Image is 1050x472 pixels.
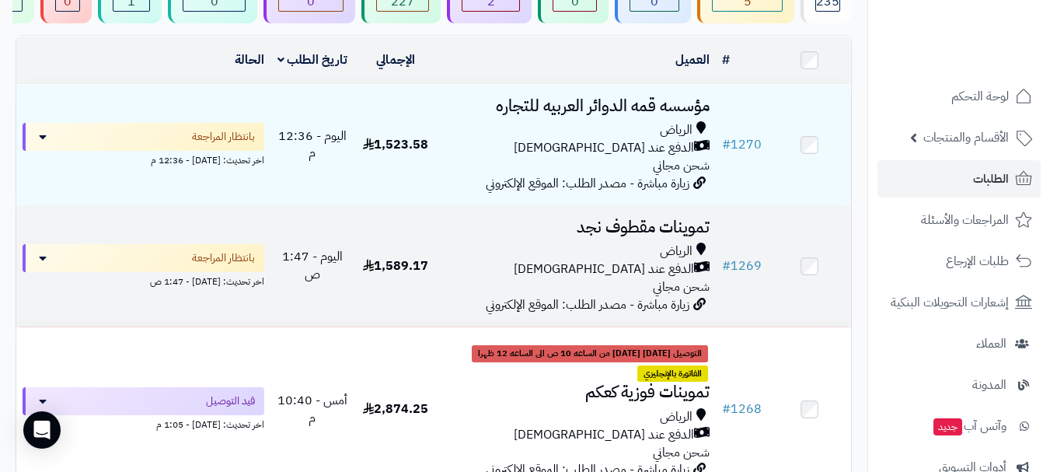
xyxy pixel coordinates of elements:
span: # [722,135,731,154]
span: الدفع عند [DEMOGRAPHIC_DATA] [514,260,694,278]
a: المدونة [877,366,1041,404]
a: الإجمالي [376,51,415,69]
span: شحن مجاني [653,156,710,175]
a: المراجعات والأسئلة [877,201,1041,239]
div: Open Intercom Messenger [23,411,61,449]
a: تاريخ الطلب [277,51,348,69]
span: الطلبات [973,168,1009,190]
span: اليوم - 1:47 ص [282,247,343,284]
div: اخر تحديث: [DATE] - 12:36 م [23,151,264,167]
a: إشعارات التحويلات البنكية [877,284,1041,321]
h3: تموينات مقطوف نجد [444,219,710,236]
a: الطلبات [877,160,1041,198]
span: اليوم - 12:36 م [278,127,347,163]
span: 1,589.17 [363,257,428,275]
a: # [722,51,730,69]
a: وآتس آبجديد [877,407,1041,445]
a: #1269 [722,257,762,275]
a: #1270 [722,135,762,154]
span: 2,874.25 [363,400,428,418]
span: الرياض [660,408,692,426]
span: العملاء [976,333,1006,355]
h3: مؤسسه قمه الدوائر العربيه للتجاره [444,97,710,115]
div: اخر تحديث: [DATE] - 1:05 م [23,415,264,432]
span: زيارة مباشرة - مصدر الطلب: الموقع الإلكتروني [486,295,689,314]
span: بانتظار المراجعة [192,250,255,266]
span: # [722,400,731,418]
span: أمس - 10:40 م [277,391,347,428]
h3: تموينات فوزية كعكم [444,383,710,401]
a: العملاء [877,325,1041,362]
span: الدفع عند [DEMOGRAPHIC_DATA] [514,426,694,444]
span: 1,523.58 [363,135,428,154]
a: #1268 [722,400,762,418]
span: قيد التوصيل [206,393,255,409]
span: شحن مجاني [653,278,710,296]
span: شحن مجاني [653,443,710,462]
span: الفاتورة بالإنجليزي [637,365,708,383]
a: العميل [675,51,710,69]
span: الدفع عند [DEMOGRAPHIC_DATA] [514,139,694,157]
img: logo-2.png [944,44,1035,76]
a: طلبات الإرجاع [877,243,1041,280]
span: وآتس آب [932,415,1006,437]
span: الأقسام والمنتجات [923,127,1009,149]
a: لوحة التحكم [877,78,1041,115]
span: الرياض [660,243,692,260]
span: لوحة التحكم [951,86,1009,107]
span: إشعارات التحويلات البنكية [891,292,1009,313]
div: اخر تحديث: [DATE] - 1:47 ص [23,272,264,288]
span: التوصيل [DATE] [DATE] من الساعه 10 ص الى الساعه 12 ظهرا [472,345,708,362]
span: زيارة مباشرة - مصدر الطلب: الموقع الإلكتروني [486,174,689,193]
a: الحالة [235,51,264,69]
span: # [722,257,731,275]
span: بانتظار المراجعة [192,129,255,145]
span: طلبات الإرجاع [946,250,1009,272]
span: المراجعات والأسئلة [921,209,1009,231]
span: جديد [933,418,962,435]
span: المدونة [972,374,1006,396]
span: الرياض [660,121,692,139]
